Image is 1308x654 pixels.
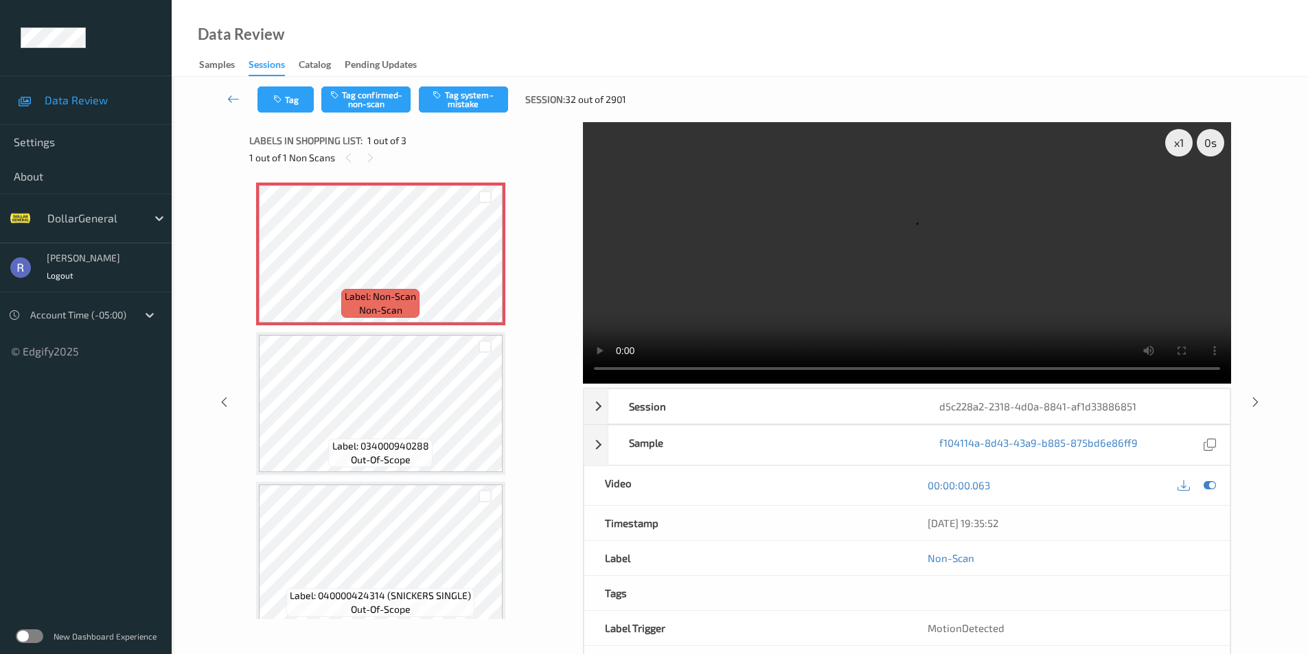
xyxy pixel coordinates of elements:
div: Session [608,389,919,423]
a: Non-Scan [928,551,974,565]
a: Catalog [299,56,345,75]
div: 1 out of 1 Non Scans [249,149,573,166]
button: Tag system-mistake [419,86,508,113]
a: f104114a-8d43-43a9-b885-875bd6e86ff9 [939,436,1138,454]
span: out-of-scope [351,603,411,616]
div: Sessions [249,58,285,76]
div: Sample [608,425,919,465]
span: out-of-scope [351,453,411,467]
div: Data Review [198,27,284,41]
a: Samples [199,56,249,75]
div: Video [584,466,907,505]
span: Label: 040000424314 (SNICKERS SINGLE) [290,589,471,603]
span: Session: [525,93,565,106]
div: MotionDetected [907,611,1230,645]
a: 00:00:00.063 [928,478,990,492]
button: Tag confirmed-non-scan [321,86,411,113]
span: Label: 034000940288 [332,439,429,453]
div: Timestamp [584,506,907,540]
button: Tag [257,86,314,113]
div: Tags [584,576,907,610]
div: Samples [199,58,235,75]
a: Sessions [249,56,299,76]
div: 0 s [1197,129,1224,156]
a: Pending Updates [345,56,431,75]
div: Pending Updates [345,58,417,75]
div: [DATE] 19:35:52 [928,516,1209,530]
div: Label Trigger [584,611,907,645]
span: 32 out of 2901 [565,93,626,106]
span: non-scan [359,303,402,317]
div: x 1 [1165,129,1193,156]
span: 1 out of 3 [367,134,406,148]
div: Label [584,541,907,575]
div: Catalog [299,58,331,75]
div: Sessiond5c228a2-2318-4d0a-8841-af1d33886851 [584,388,1230,424]
span: Label: Non-Scan [345,290,416,303]
div: d5c228a2-2318-4d0a-8841-af1d33886851 [919,389,1229,423]
div: Samplef104114a-8d43-43a9-b885-875bd6e86ff9 [584,425,1230,465]
span: Labels in shopping list: [249,134,363,148]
